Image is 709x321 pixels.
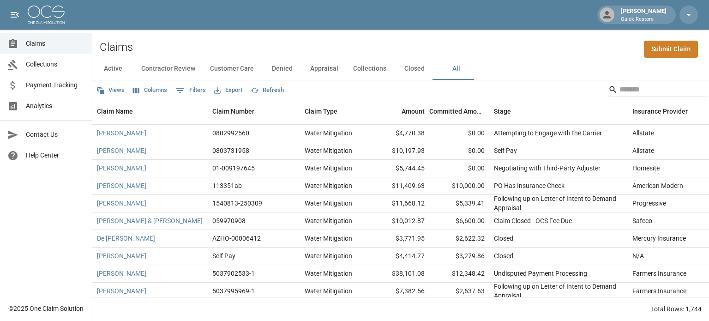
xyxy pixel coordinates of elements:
div: Allstate [632,128,654,138]
div: Water Mitigation [305,146,352,155]
div: Water Mitigation [305,251,352,260]
div: Claim Type [300,98,369,124]
button: Collections [346,58,394,80]
div: $11,409.63 [369,177,429,195]
button: open drawer [6,6,24,24]
div: AZHO-00006412 [212,234,261,243]
a: [PERSON_NAME] [97,164,146,173]
div: 5037995969-1 [212,286,255,296]
div: Water Mitigation [305,269,352,278]
a: De [PERSON_NAME] [97,234,155,243]
div: Mercury Insurance [632,234,686,243]
div: Insurance Provider [632,98,688,124]
div: Total Rows: 1,744 [651,304,702,314]
div: $0.00 [429,125,489,142]
div: $2,622.32 [429,230,489,248]
div: Stage [489,98,628,124]
a: [PERSON_NAME] & [PERSON_NAME] [97,216,203,225]
button: Closed [394,58,435,80]
div: © 2025 One Claim Solution [8,304,84,313]
button: Appraisal [303,58,346,80]
div: PO Has Insurance Check [494,181,565,190]
div: Water Mitigation [305,199,352,208]
a: Submit Claim [644,41,698,58]
span: Payment Tracking [26,80,84,90]
a: [PERSON_NAME] [97,181,146,190]
div: Committed Amount [429,98,485,124]
div: Claim Type [305,98,337,124]
div: $38,101.08 [369,265,429,283]
div: Amount [402,98,425,124]
div: Water Mitigation [305,164,352,173]
span: Analytics [26,101,84,111]
div: $10,197.93 [369,142,429,160]
div: Self Pay [212,251,235,260]
button: Select columns [131,83,169,97]
a: [PERSON_NAME] [97,128,146,138]
button: Denied [261,58,303,80]
div: $7,382.56 [369,283,429,300]
div: Water Mitigation [305,181,352,190]
div: Claim Closed - OCS Fee Due [494,216,572,225]
div: $3,279.86 [429,248,489,265]
button: Refresh [248,83,286,97]
div: Claim Name [92,98,208,124]
div: Undisputed Payment Processing [494,269,587,278]
div: $6,600.00 [429,212,489,230]
div: Claim Number [208,98,300,124]
div: Search [608,82,707,99]
div: 0802992560 [212,128,249,138]
button: Customer Care [203,58,261,80]
button: Export [212,83,245,97]
div: $5,339.41 [429,195,489,212]
a: [PERSON_NAME] [97,269,146,278]
div: Stage [494,98,511,124]
h2: Claims [100,41,133,54]
a: [PERSON_NAME] [97,286,146,296]
div: Amount [369,98,429,124]
div: 01-009197645 [212,164,255,173]
div: Allstate [632,146,654,155]
div: 113351ab [212,181,242,190]
div: Farmers Insurance [632,286,686,296]
div: Negotiating with Third-Party Adjuster [494,164,601,173]
div: $4,414.77 [369,248,429,265]
button: Show filters [173,83,208,98]
div: Water Mitigation [305,128,352,138]
div: American Modern [632,181,683,190]
div: dynamic tabs [92,58,709,80]
button: Contractor Review [134,58,203,80]
div: Water Mitigation [305,216,352,225]
div: $10,000.00 [429,177,489,195]
div: Claim Number [212,98,254,124]
span: Contact Us [26,130,84,139]
div: Progressive [632,199,666,208]
div: $12,348.42 [429,265,489,283]
div: Closed [494,251,513,260]
span: Claims [26,39,84,48]
div: $0.00 [429,160,489,177]
button: Views [94,83,127,97]
button: Active [92,58,134,80]
div: $3,771.95 [369,230,429,248]
div: Following up on Letter of Intent to Demand Appraisal [494,282,623,300]
div: $11,668.12 [369,195,429,212]
div: Attempting to Engage with the Carrier [494,128,602,138]
div: Claim Name [97,98,133,124]
div: $0.00 [429,142,489,160]
a: [PERSON_NAME] [97,251,146,260]
div: $2,637.63 [429,283,489,300]
div: N/A [632,251,644,260]
div: 059970908 [212,216,246,225]
div: $5,744.45 [369,160,429,177]
a: [PERSON_NAME] [97,146,146,155]
div: [PERSON_NAME] [617,6,670,23]
div: 1540813-250309 [212,199,262,208]
div: Farmers Insurance [632,269,686,278]
div: 5037902533-1 [212,269,255,278]
div: 0803731958 [212,146,249,155]
div: Safeco [632,216,652,225]
div: Water Mitigation [305,286,352,296]
div: Homesite [632,164,660,173]
span: Collections [26,60,84,69]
